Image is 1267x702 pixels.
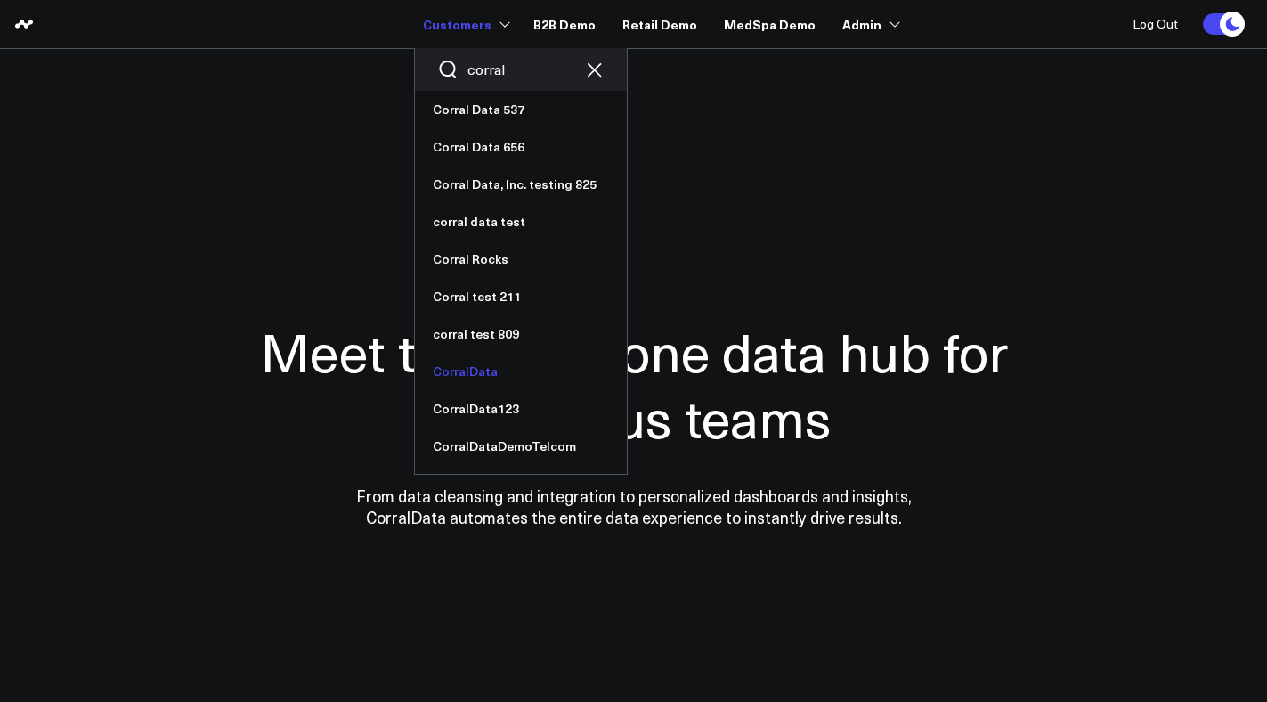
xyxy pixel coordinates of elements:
[622,8,697,40] a: Retail Demo
[415,278,627,315] a: Corral test 211
[842,8,897,40] a: Admin
[415,390,627,428] a: CorralData123
[583,59,605,80] button: Clear search
[415,128,627,166] a: Corral Data 656
[415,91,627,128] a: Corral Data 537
[415,428,627,465] a: CorralDataDemoTelcom
[198,318,1070,450] h1: Meet the all-in-one data hub for ambitious teams
[415,241,627,278] a: Corral Rocks
[437,59,459,80] button: Search companies button
[415,166,627,203] a: Corral Data, Inc. testing 825
[318,486,950,528] p: From data cleansing and integration to personalized dashboards and insights, CorralData automates...
[467,60,574,79] input: Search companies input
[423,8,507,40] a: Customers
[415,353,627,390] a: CorralData
[724,8,816,40] a: MedSpa Demo
[415,203,627,241] a: corral data test
[415,315,627,353] a: corral test 809
[533,8,596,40] a: B2B Demo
